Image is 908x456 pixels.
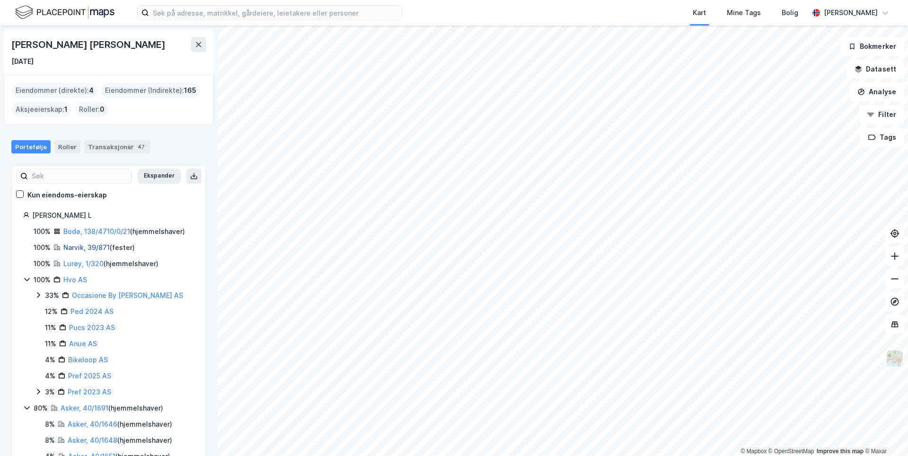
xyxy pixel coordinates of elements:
[63,243,110,251] a: Narvik, 39/871
[28,169,131,183] input: Søk
[68,420,117,428] a: Asker, 40/1646
[32,210,194,221] div: [PERSON_NAME] L
[61,402,163,414] div: ( hjemmelshaver )
[149,6,402,20] input: Søk på adresse, matrikkel, gårdeiere, leietakere eller personer
[840,37,904,56] button: Bokmerker
[27,189,107,201] div: Kun eiendoms-eierskap
[68,356,108,364] a: Bikeloop AS
[63,226,185,237] div: ( hjemmelshaver )
[860,128,904,147] button: Tags
[45,386,55,398] div: 3%
[54,140,80,153] div: Roller
[61,404,108,412] a: Asker, 40/1691
[886,349,904,367] img: Z
[63,276,87,284] a: Hvo AS
[69,323,115,331] a: Pucs 2023 AS
[34,274,51,286] div: 100%
[68,419,172,430] div: ( hjemmelshaver )
[11,140,51,153] div: Portefølje
[68,388,111,396] a: Pref 2023 AS
[68,372,111,380] a: Pref 2025 AS
[72,291,183,299] a: Occasione By [PERSON_NAME] AS
[63,258,158,269] div: ( hjemmelshaver )
[45,419,55,430] div: 8%
[861,411,908,456] iframe: Chat Widget
[100,104,105,115] span: 0
[45,338,56,349] div: 11%
[69,340,97,348] a: Anue AS
[101,83,200,98] div: Eiendommer (Indirekte) :
[34,226,51,237] div: 100%
[11,56,34,67] div: [DATE]
[84,140,150,153] div: Transaksjoner
[136,142,147,152] div: 47
[63,259,104,268] a: Lurøy, 1/320
[727,7,761,18] div: Mine Tags
[859,105,904,124] button: Filter
[12,102,71,117] div: Aksjeeierskap :
[68,435,172,446] div: ( hjemmelshaver )
[75,102,108,117] div: Roller :
[70,307,113,315] a: Ped 2024 AS
[15,4,114,21] img: logo.f888ab2527a4732fd821a326f86c7f29.svg
[45,354,55,366] div: 4%
[861,411,908,456] div: Kontrollprogram for chat
[12,83,97,98] div: Eiendommer (direkte) :
[63,227,130,235] a: Bodø, 138/4710/0/21
[138,169,181,184] button: Ekspander
[782,7,798,18] div: Bolig
[184,85,196,96] span: 165
[847,60,904,79] button: Datasett
[45,306,58,317] div: 12%
[45,322,56,333] div: 11%
[11,37,167,52] div: [PERSON_NAME] [PERSON_NAME]
[741,448,767,455] a: Mapbox
[68,436,117,444] a: Asker, 40/1648
[817,448,864,455] a: Improve this map
[89,85,94,96] span: 4
[34,242,51,253] div: 100%
[45,435,55,446] div: 8%
[34,402,48,414] div: 80%
[693,7,706,18] div: Kart
[63,242,135,253] div: ( fester )
[64,104,68,115] span: 1
[768,448,814,455] a: OpenStreetMap
[34,258,51,269] div: 100%
[824,7,878,18] div: [PERSON_NAME]
[849,82,904,101] button: Analyse
[45,370,55,382] div: 4%
[45,290,59,301] div: 33%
